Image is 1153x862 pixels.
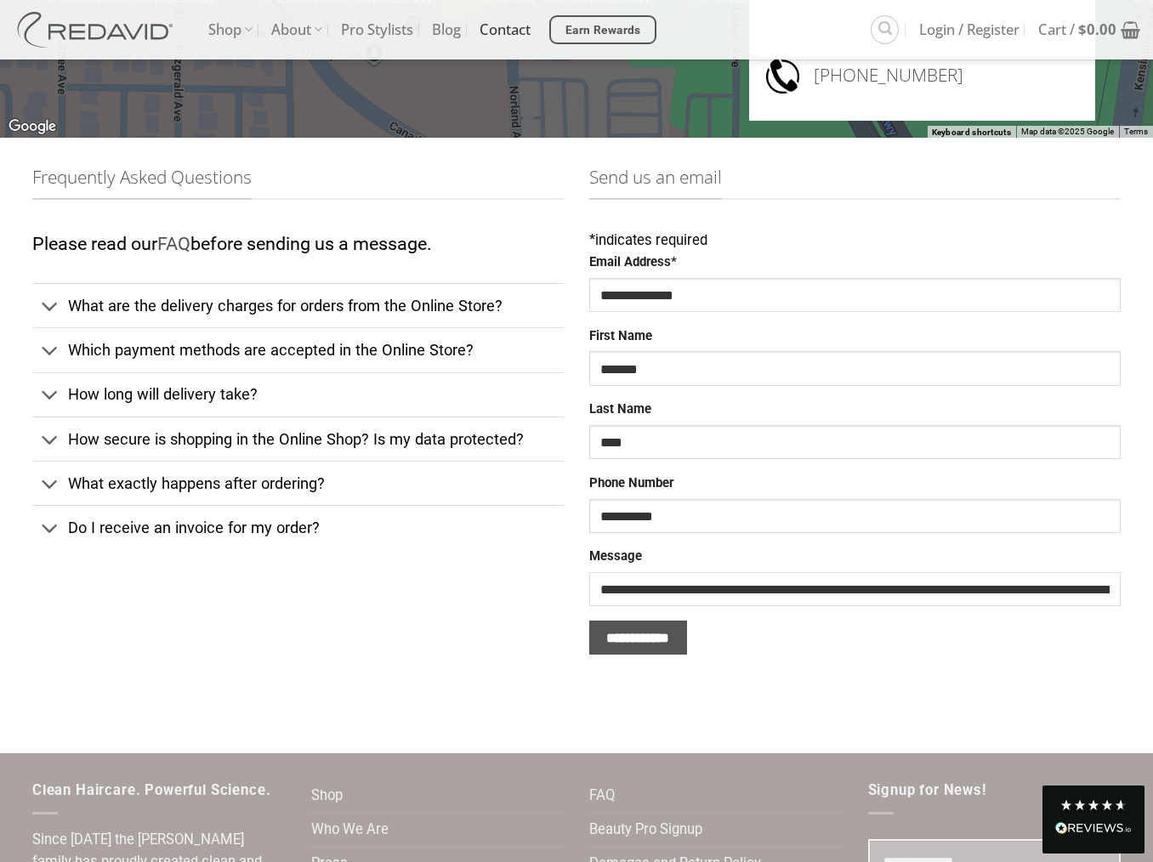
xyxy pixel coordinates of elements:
[4,116,60,138] a: Open this area in Google Maps (opens a new window)
[565,21,641,40] span: Earn Rewards
[1078,20,1087,39] span: $
[68,297,503,315] span: What are the delivery charges for orders from the Online Store?
[68,385,258,403] span: How long will delivery take?
[32,327,564,371] a: Toggle Which payment methods are accepted in the Online Store?
[1055,822,1132,834] img: REVIEWS.io
[1078,20,1116,39] bdi: 0.00
[32,505,564,549] a: Toggle Do I receive an invoice for my order?
[32,461,564,505] a: Toggle What exactly happens after ordering?
[311,780,343,813] a: Shop
[1059,798,1127,812] div: 4.8 Stars
[589,163,722,200] span: Send us an email
[32,372,564,417] a: Toggle How long will delivery take?
[871,15,899,43] a: Search
[814,56,1078,95] h3: [PHONE_NUMBER]
[919,9,1020,51] span: Login / Register
[68,474,325,492] span: What exactly happens after ordering?
[589,780,615,813] a: FAQ
[589,326,1121,347] label: First Name
[589,400,1121,420] label: Last Name
[4,116,60,138] img: Google
[68,341,474,359] span: Which payment methods are accepted in the Online Store?
[157,233,190,254] a: FAQ
[32,333,67,371] button: Toggle
[32,422,67,459] button: Toggle
[1021,127,1114,136] span: Map data ©2025 Google
[32,377,67,415] button: Toggle
[932,127,1011,139] button: Keyboard shortcuts
[32,163,252,200] span: Frequently Asked Questions
[68,430,524,448] span: How secure is shopping in the Online Shop? Is my data protected?
[589,230,1121,252] div: indicates required
[589,814,702,847] a: Beauty Pro Signup
[32,283,564,327] a: Toggle What are the delivery charges for orders from the Online Store?
[868,782,987,798] span: Signup for News!
[311,814,389,847] a: Who We Are
[1055,819,1132,841] div: Read All Reviews
[13,12,183,48] img: REDAVID Salon Products | United States
[589,252,1121,273] label: Email Address
[68,519,320,536] span: Do I receive an invoice for my order?
[589,474,1121,494] label: Phone Number
[32,288,67,326] button: Toggle
[1042,785,1144,853] div: Read All Reviews
[32,417,564,461] a: Toggle How secure is shopping in the Online Shop? Is my data protected?
[589,547,1121,567] label: Message
[32,782,270,798] span: Clean Haircare. Powerful Science.
[1124,127,1148,136] a: Terms
[549,15,656,44] a: Earn Rewards
[32,510,67,547] button: Toggle
[32,466,67,503] button: Toggle
[1038,9,1116,51] span: Cart /
[32,230,564,259] p: Please read our before sending us a message.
